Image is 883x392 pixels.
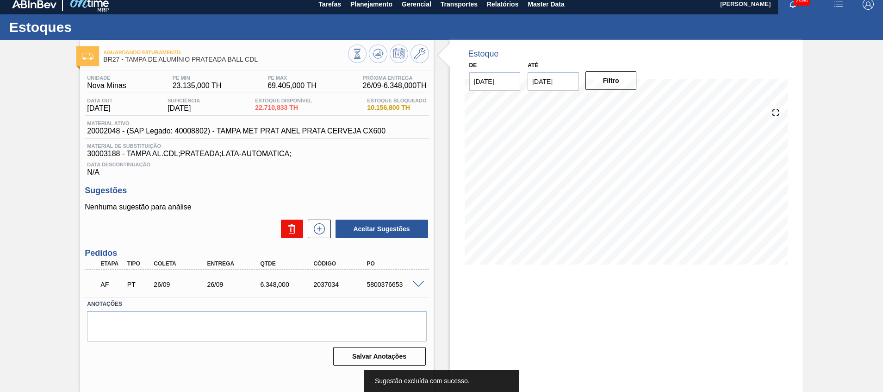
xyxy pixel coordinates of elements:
div: Pedido de Transferência [125,281,153,288]
div: Aceitar Sugestões [331,219,429,239]
input: dd/mm/yyyy [528,72,579,91]
div: 2037034 [311,281,371,288]
span: [DATE] [168,104,200,113]
span: 22.710,833 TH [255,104,312,111]
p: AF [100,281,124,288]
h3: Sugestões [85,186,429,196]
span: Data out [87,98,112,103]
p: Nenhuma sugestão para análise [85,203,429,211]
div: 5800376653 [364,281,424,288]
button: Aceitar Sugestões [336,220,428,238]
input: dd/mm/yyyy [469,72,521,91]
div: Excluir Sugestões [276,220,303,238]
div: PO [364,260,424,267]
span: 30003188 - TAMPA AL.CDL;PRATEADA;LATA-AUTOMATICA; [87,150,426,158]
button: Programar Estoque [390,44,408,63]
span: 26/09 - 6.348,000 TH [363,82,427,90]
button: Ir ao Master Data / Geral [410,44,429,63]
span: BR27 - TAMPA DE ALUMÍNIO PRATEADA BALL CDL [103,56,348,63]
span: Suficiência [168,98,200,103]
span: Data Descontinuação [87,162,426,167]
span: Estoque Bloqueado [367,98,426,103]
div: Qtde [258,260,317,267]
span: 23.135,000 TH [173,82,222,90]
div: Etapa [98,260,126,267]
span: 69.405,000 TH [267,82,317,90]
span: Material de Substituição [87,143,426,149]
div: 26/09/2025 [151,281,211,288]
span: Nova Minas [87,82,126,90]
span: 10.156,800 TH [367,104,426,111]
div: Tipo [125,260,153,267]
button: Filtro [585,71,637,90]
span: [DATE] [87,104,112,113]
span: Próxima Entrega [363,75,427,81]
button: Salvar Anotações [333,347,426,366]
div: Coleta [151,260,211,267]
div: Estoque [468,49,499,59]
label: Até [528,62,538,69]
span: PE MAX [267,75,317,81]
span: Unidade [87,75,126,81]
div: N/A [85,158,429,177]
span: Aguardando Faturamento [103,50,348,55]
div: Aguardando Faturamento [98,274,126,295]
img: Ícone [82,53,93,60]
button: Atualizar Gráfico [369,44,387,63]
button: Visão Geral dos Estoques [348,44,367,63]
span: 20002048 - (SAP Legado: 40008802) - TAMPA MET PRAT ANEL PRATA CERVEJA CX600 [87,127,386,135]
div: Código [311,260,371,267]
span: Sugestão excluída com sucesso. [375,377,470,385]
label: De [469,62,477,69]
span: PE MIN [173,75,222,81]
span: Estoque Disponível [255,98,312,103]
div: Entrega [205,260,264,267]
div: Nova sugestão [303,220,331,238]
div: 6.348,000 [258,281,317,288]
label: Anotações [87,297,426,311]
h3: Pedidos [85,248,429,258]
div: 26/09/2025 [205,281,264,288]
h1: Estoques [9,22,174,32]
span: Material ativo [87,120,386,126]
